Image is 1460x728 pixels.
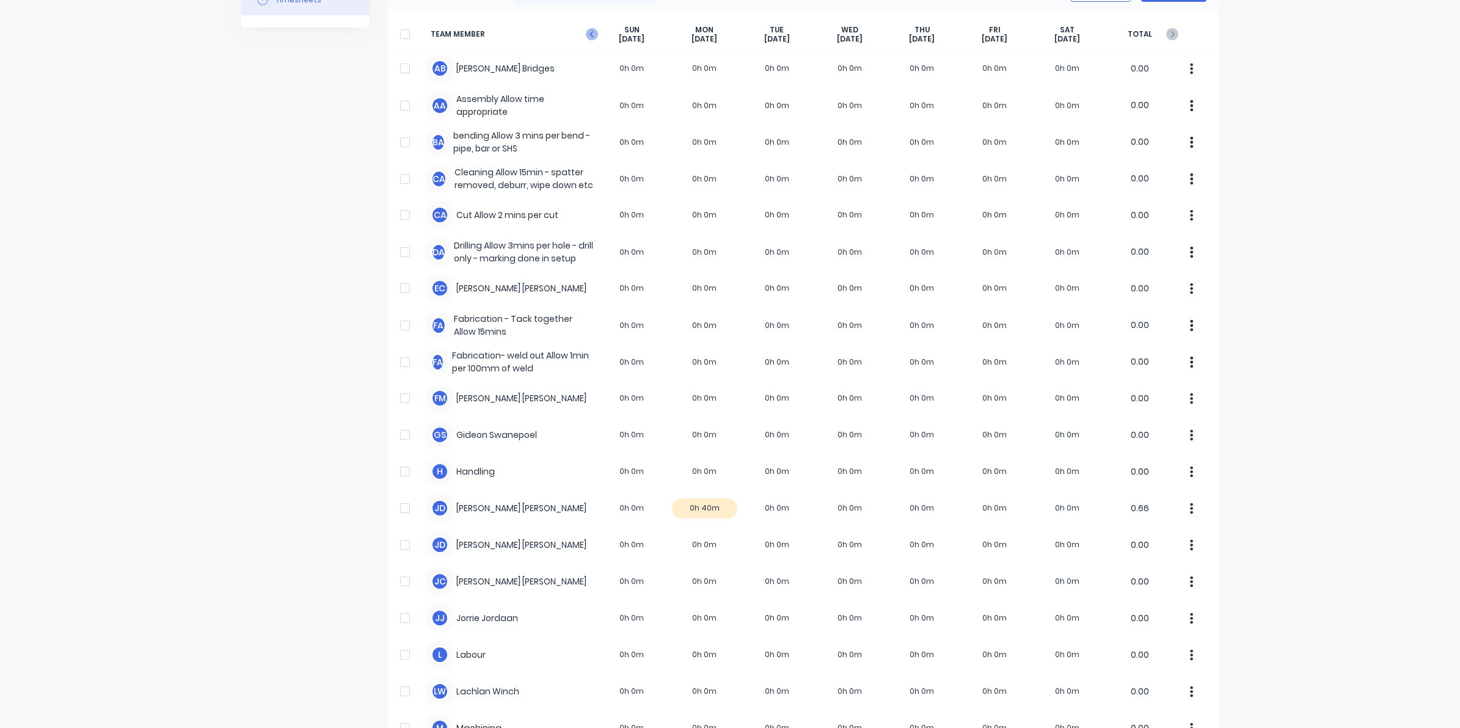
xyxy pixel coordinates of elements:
span: [DATE] [837,34,863,44]
span: SUN [624,25,640,35]
span: TUE [770,25,784,35]
span: [DATE] [692,34,717,44]
span: [DATE] [764,34,790,44]
span: [DATE] [619,34,644,44]
span: [DATE] [909,34,935,44]
span: [DATE] [1054,34,1080,44]
span: [DATE] [982,34,1007,44]
span: SAT [1060,25,1075,35]
span: THU [914,25,930,35]
span: FRI [989,25,1001,35]
span: TEAM MEMBER [431,25,596,44]
span: TOTAL [1103,25,1176,44]
span: MON [695,25,714,35]
span: WED [841,25,858,35]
